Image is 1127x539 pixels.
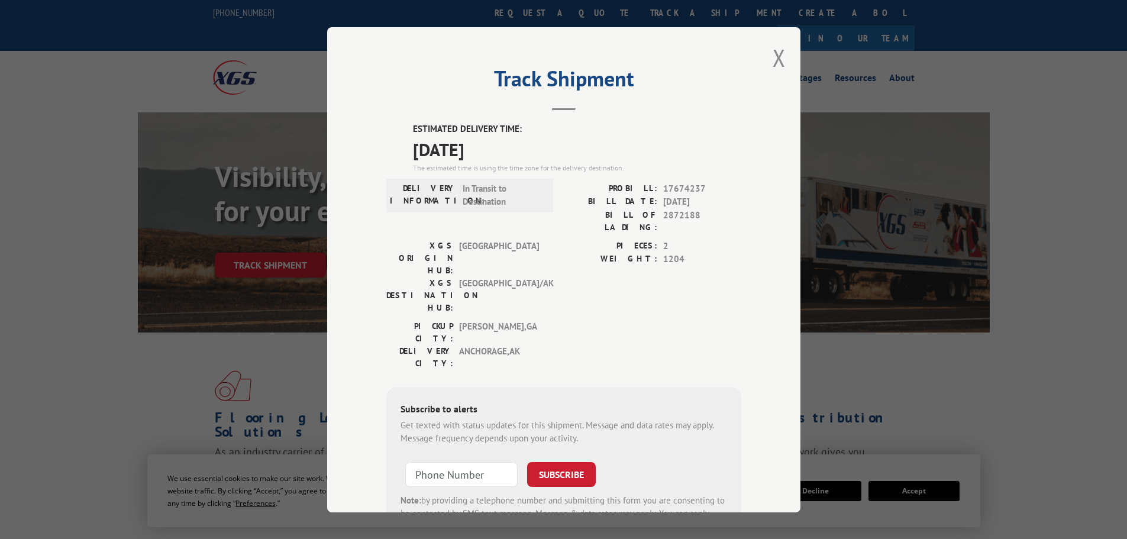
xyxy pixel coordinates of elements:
label: DELIVERY INFORMATION: [390,182,457,208]
label: WEIGHT: [564,253,657,266]
label: PICKUP CITY: [386,319,453,344]
span: 17674237 [663,182,741,195]
h2: Track Shipment [386,70,741,93]
label: ESTIMATED DELIVERY TIME: [413,122,741,136]
button: Close modal [773,42,786,73]
span: 2 [663,239,741,253]
span: [GEOGRAPHIC_DATA] [459,239,539,276]
span: 2872188 [663,208,741,233]
label: PROBILL: [564,182,657,195]
input: Phone Number [405,461,518,486]
strong: Note: [401,494,421,505]
label: BILL DATE: [564,195,657,209]
label: XGS ORIGIN HUB: [386,239,453,276]
button: SUBSCRIBE [527,461,596,486]
label: XGS DESTINATION HUB: [386,276,453,314]
div: by providing a telephone number and submitting this form you are consenting to be contacted by SM... [401,493,727,534]
label: BILL OF LADING: [564,208,657,233]
span: [PERSON_NAME] , GA [459,319,539,344]
span: 1204 [663,253,741,266]
div: The estimated time is using the time zone for the delivery destination. [413,162,741,173]
span: [DATE] [663,195,741,209]
span: [GEOGRAPHIC_DATA]/AK [459,276,539,314]
span: [DATE] [413,135,741,162]
div: Subscribe to alerts [401,401,727,418]
label: DELIVERY CITY: [386,344,453,369]
span: ANCHORAGE , AK [459,344,539,369]
div: Get texted with status updates for this shipment. Message and data rates may apply. Message frequ... [401,418,727,445]
span: In Transit to Destination [463,182,542,208]
label: PIECES: [564,239,657,253]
